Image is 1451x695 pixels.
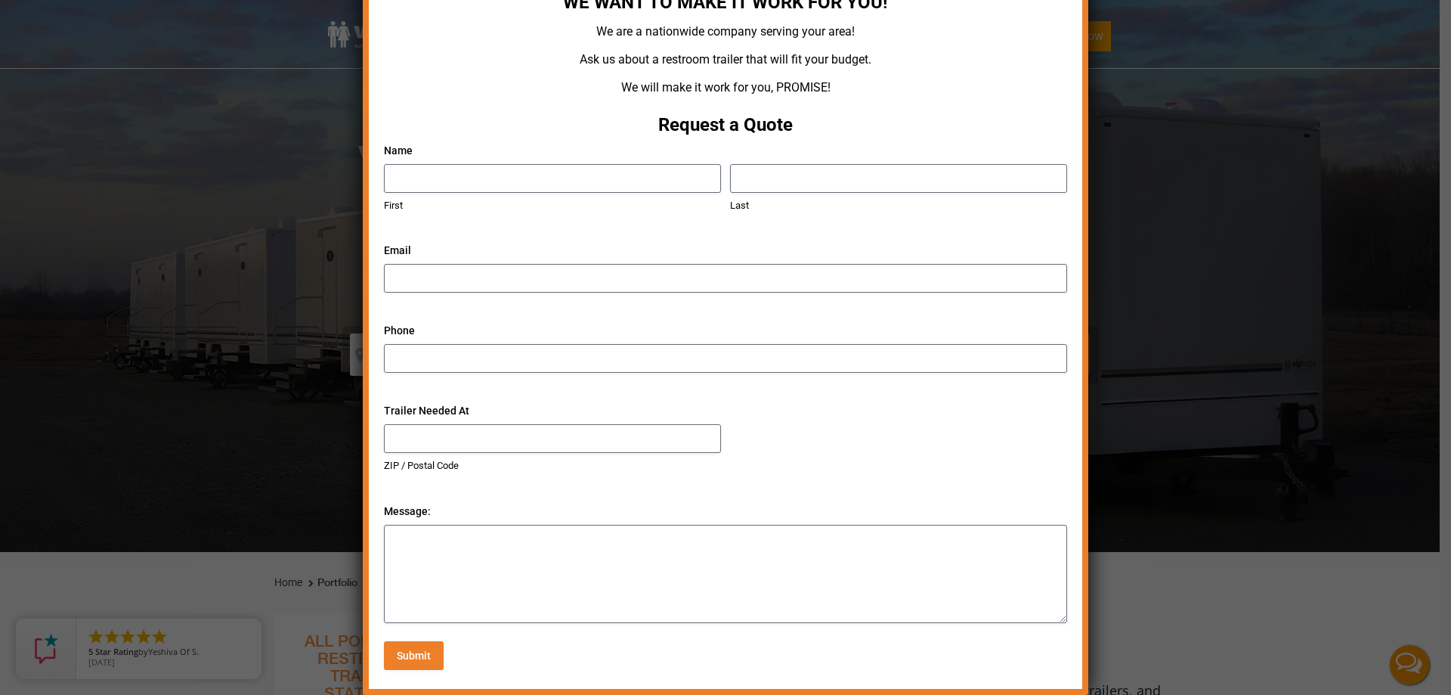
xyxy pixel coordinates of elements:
[388,48,1063,72] p: Ask us about a restroom trailer that will fit your budget.
[730,199,1067,213] label: Last
[388,76,1063,100] p: We will make it work for you, PROMISE!
[384,504,1067,519] label: Message:
[384,199,721,213] label: First
[384,641,444,670] input: Submit
[658,114,793,135] strong: Request a Quote
[388,20,1063,44] p: We are a nationwide company serving your area!
[384,459,721,473] label: ZIP / Postal Code
[384,243,1067,258] label: Email
[384,143,413,158] legend: Name
[384,323,1067,338] label: Phone
[384,403,469,418] legend: Trailer Needed At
